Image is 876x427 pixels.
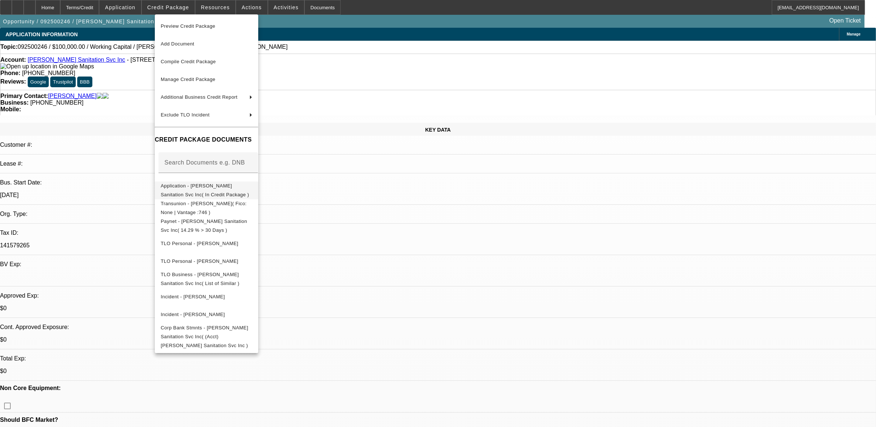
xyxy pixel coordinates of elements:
[161,294,225,299] span: Incident - [PERSON_NAME]
[155,217,258,234] button: Paynet - Herring Sanitation Svc Inc( 14.29 % > 30 Days )
[161,41,194,47] span: Add Document
[161,258,238,264] span: TLO Personal - [PERSON_NAME]
[155,305,258,323] button: Incident - Herring, James
[155,252,258,270] button: TLO Personal - Herring, James
[155,135,258,144] h4: CREDIT PACKAGE DOCUMENTS
[161,23,215,29] span: Preview Credit Package
[155,199,258,217] button: Transunion - Herring, Sharon( Fico: None | Vantage :746 )
[161,183,249,197] span: Application - [PERSON_NAME] Sanitation Svc Inc( In Credit Package )
[155,270,258,288] button: TLO Business - Herring Sanitation Svc Inc( List of Similar )
[161,59,216,64] span: Compile Credit Package
[161,200,247,215] span: Transunion - [PERSON_NAME]( Fico: None | Vantage :746 )
[161,77,215,82] span: Manage Credit Package
[161,94,238,100] span: Additional Business Credit Report
[161,325,248,348] span: Corp Bank Stmnts - [PERSON_NAME] Sanitation Svc Inc( (Acct) [PERSON_NAME] Sanitation Svc Inc )
[155,288,258,305] button: Incident - Herring, Sharon
[161,112,209,118] span: Exclude TLO Incident
[164,159,245,165] mat-label: Search Documents e.g. DNB
[155,234,258,252] button: TLO Personal - Herring, Sharon
[161,311,225,317] span: Incident - [PERSON_NAME]
[161,271,239,286] span: TLO Business - [PERSON_NAME] Sanitation Svc Inc( List of Similar )
[155,323,258,350] button: Corp Bank Stmnts - Herring Sanitation Svc Inc( (Acct) Herring Sanitation Svc Inc )
[161,218,247,233] span: Paynet - [PERSON_NAME] Sanitation Svc Inc( 14.29 % > 30 Days )
[155,181,258,199] button: Application - Herring Sanitation Svc Inc( In Credit Package )
[161,240,238,246] span: TLO Personal - [PERSON_NAME]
